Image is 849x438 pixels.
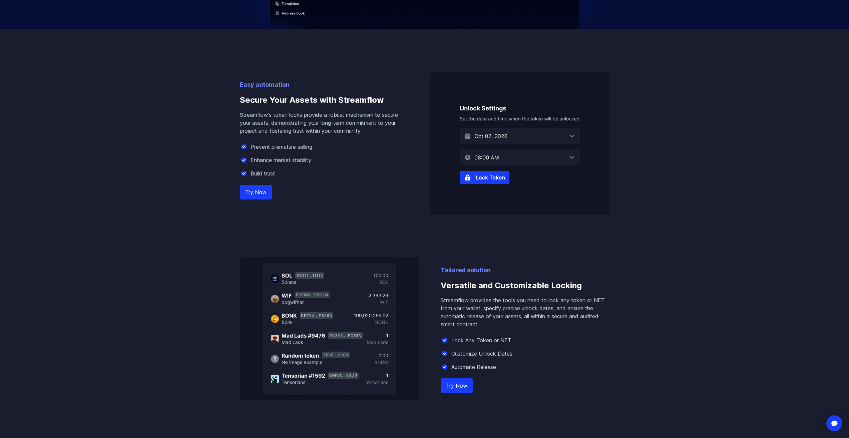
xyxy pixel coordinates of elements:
[430,72,609,215] img: Secure Your Assets with Streamflow
[441,275,609,296] h3: Versatile and Customizable Locking
[240,80,409,89] p: Easy automation
[240,258,419,400] img: Versatile and Customizable Locking
[240,89,409,111] h3: Secure Your Assets with Streamflow
[251,169,275,177] p: Build trust
[251,156,311,164] p: Enhance market stability
[451,350,512,358] p: Customize Unlock Dates
[251,143,312,151] p: Prevent premature selling
[441,266,609,275] p: Tailored solution
[240,185,272,199] a: Try Now
[451,336,511,344] p: Lock Any Token or NFT
[451,363,496,371] p: Automate Release
[240,111,409,135] p: Streamflow's token locks provide a robust mechanism to secure your assets, demonstrating your lon...
[441,296,609,328] p: Streamflow provides the tools you need to lock any token or NFT from your wallet, specify precise...
[441,378,473,393] a: Try Now
[826,415,842,431] div: Open Intercom Messenger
